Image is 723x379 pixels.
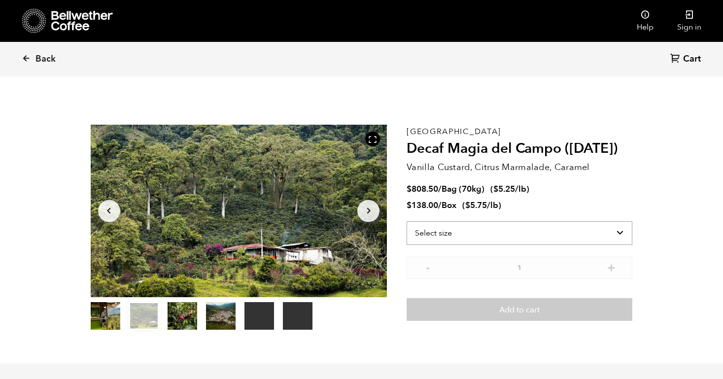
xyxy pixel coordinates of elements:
[244,302,274,330] video: Your browser does not support the video tag.
[407,140,632,157] h2: Decaf Magia del Campo ([DATE])
[35,53,56,65] span: Back
[442,200,456,211] span: Box
[515,183,526,195] span: /lb
[465,200,470,211] span: $
[407,200,412,211] span: $
[407,161,632,174] p: Vanilla Custard, Citrus Marmalade, Caramel
[670,53,703,66] a: Cart
[683,53,701,65] span: Cart
[407,200,438,211] bdi: 138.00
[490,183,529,195] span: ( )
[407,298,632,321] button: Add to cart
[487,200,498,211] span: /lb
[438,200,442,211] span: /
[493,183,498,195] span: $
[407,183,412,195] span: $
[462,200,501,211] span: ( )
[442,183,484,195] span: Bag (70kg)
[283,302,312,330] video: Your browser does not support the video tag.
[438,183,442,195] span: /
[421,262,434,272] button: -
[493,183,515,195] bdi: 5.25
[407,183,438,195] bdi: 808.50
[465,200,487,211] bdi: 5.75
[605,262,618,272] button: +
